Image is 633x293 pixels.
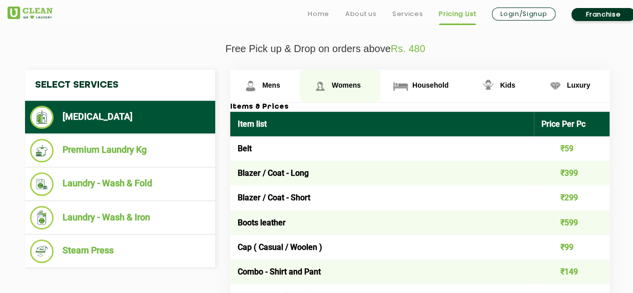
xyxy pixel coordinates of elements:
span: Womens [332,81,361,89]
li: Steam Press [30,239,210,263]
img: Household [392,77,409,95]
li: Premium Laundry Kg [30,139,210,162]
img: Laundry - Wash & Fold [30,172,54,196]
a: About us [345,8,376,20]
td: ₹59 [534,136,610,161]
img: Womens [311,77,329,95]
a: Services [392,8,423,20]
th: Price Per Pc [534,112,610,136]
td: ₹99 [534,235,610,259]
li: Laundry - Wash & Iron [30,206,210,229]
a: Pricing List [439,8,476,20]
img: Kids [479,77,497,95]
td: Blazer / Coat - Short [230,185,534,210]
td: Belt [230,136,534,161]
td: Combo - Shirt and Pant [230,259,534,284]
li: [MEDICAL_DATA] [30,106,210,129]
td: Cap ( Casual / Woolen ) [230,235,534,259]
td: ₹149 [534,259,610,284]
td: Blazer / Coat - Long [230,161,534,185]
span: Rs. 480 [391,43,425,54]
span: Mens [262,81,280,89]
img: Mens [242,77,259,95]
span: Household [412,81,448,89]
h4: Select Services [25,70,215,101]
td: ₹399 [534,161,610,185]
img: Steam Press [30,239,54,263]
a: Home [308,8,329,20]
th: Item list [230,112,534,136]
li: Laundry - Wash & Fold [30,172,210,196]
img: UClean Laundry and Dry Cleaning [8,7,53,19]
span: Kids [500,81,515,89]
h3: Items & Prices [230,103,609,112]
td: Boots leather [230,210,534,235]
td: ₹599 [534,210,610,235]
a: Login/Signup [492,8,555,21]
img: Dry Cleaning [30,106,54,129]
img: Premium Laundry Kg [30,139,54,162]
img: Laundry - Wash & Iron [30,206,54,229]
td: ₹299 [534,185,610,210]
img: Luxury [546,77,564,95]
span: Luxury [567,81,590,89]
